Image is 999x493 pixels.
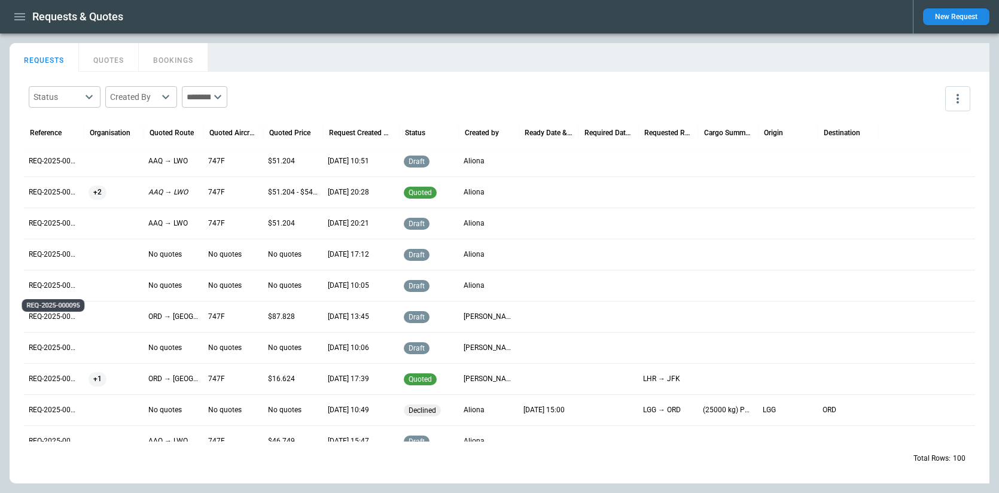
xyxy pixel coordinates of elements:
[464,156,514,166] p: Aliona
[704,129,752,137] div: Cargo Summary
[923,8,989,25] button: New Request
[148,343,199,353] p: No quotes
[33,91,81,103] div: Status
[22,299,85,312] div: REQ-2025-000095
[148,249,199,260] p: No quotes
[824,129,860,137] div: Destination
[406,282,427,290] span: draft
[268,312,318,322] p: $87.828
[464,343,514,353] p: Andy Burvill
[29,187,79,197] p: REQ-2025-000098
[148,374,199,384] p: ORD → JFK
[328,312,394,322] p: 24/09/2025 13:45
[406,251,427,259] span: draft
[32,10,123,24] h1: Requests & Quotes
[464,249,514,260] p: Aliona
[329,129,393,137] div: Request Created At (UTC+03:00)
[406,157,427,166] span: draft
[523,405,574,415] p: 30/05/2026 15:00
[644,129,692,137] div: Requested Route
[464,374,514,384] p: Andy Burvill
[328,374,394,384] p: 15/09/2025 17:39
[406,188,434,197] span: quoted
[328,249,394,260] p: 25/09/2025 17:12
[90,129,130,137] div: Organisation
[268,343,318,353] p: No quotes
[703,405,753,415] p: (25000 kg) Pharmaceutical / Medical
[208,249,258,260] p: No quotes
[953,454,966,464] p: 100
[29,374,79,384] p: REQ-2025-000092
[148,436,199,446] p: AAQ → LWO
[29,249,79,260] p: REQ-2025-000096
[764,129,783,137] div: Origin
[208,281,258,291] p: No quotes
[29,312,79,322] p: REQ-2025-000094
[525,129,572,137] div: Ready Date & Time (UTC+03:00)
[148,312,199,322] p: ORD → JFK
[10,43,79,72] button: REQUESTS
[268,405,318,415] p: No quotes
[584,129,632,137] div: Required Date & Time (UTC+03:00)
[209,129,257,137] div: Quoted Aircraft
[148,405,199,415] p: No quotes
[464,218,514,229] p: Aliona
[945,86,970,111] button: more
[328,343,394,353] p: 24/09/2025 10:06
[30,129,62,137] div: Reference
[89,177,106,208] span: +2
[208,312,258,322] p: 747F
[268,156,318,166] p: $51.204
[464,312,514,322] p: Andy Burvill
[208,156,258,166] p: 747F
[405,129,425,137] div: Status
[208,343,258,353] p: No quotes
[464,187,514,197] p: Aliona
[328,156,394,166] p: 29/09/2025 10:51
[328,436,394,446] p: 08/09/2025 15:47
[763,405,813,415] p: LGG
[464,405,514,415] p: Aliona
[268,374,318,384] p: $16.624
[29,281,79,291] p: REQ-2025-000095
[643,405,693,415] p: LGG → ORD
[148,187,199,197] p: AAQ → LWO
[150,129,194,137] div: Quoted Route
[269,129,310,137] div: Quoted Price
[268,281,318,291] p: No quotes
[208,405,258,415] p: No quotes
[913,454,951,464] p: Total Rows:
[29,436,79,446] p: REQ-2025-000090
[268,187,318,197] p: $51.204 - $54.265
[406,406,438,415] span: declined
[406,375,434,384] span: quoted
[406,313,427,321] span: draft
[148,218,199,229] p: AAQ → LWO
[29,405,79,415] p: REQ-2025-000091
[328,187,394,197] p: 25/09/2025 20:28
[268,218,318,229] p: $51.204
[29,218,79,229] p: REQ-2025-000097
[208,218,258,229] p: 747F
[89,364,106,394] span: +1
[406,437,427,446] span: draft
[268,249,318,260] p: No quotes
[110,91,158,103] div: Created By
[328,405,394,415] p: 10/09/2025 10:49
[328,281,394,291] p: 25/09/2025 10:05
[208,436,258,446] p: 747F
[148,156,199,166] p: AAQ → LWO
[139,43,208,72] button: BOOKINGS
[79,43,139,72] button: QUOTES
[268,436,318,446] p: $46.749
[464,436,514,446] p: Aliona
[464,281,514,291] p: Aliona
[406,220,427,228] span: draft
[404,404,441,416] div: Cargo not suitable / Doesn't load
[823,405,873,415] p: ORD
[406,344,427,352] span: draft
[208,374,258,384] p: 747F
[643,374,693,384] p: LHR → JFK
[148,281,199,291] p: No quotes
[328,218,394,229] p: 25/09/2025 20:21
